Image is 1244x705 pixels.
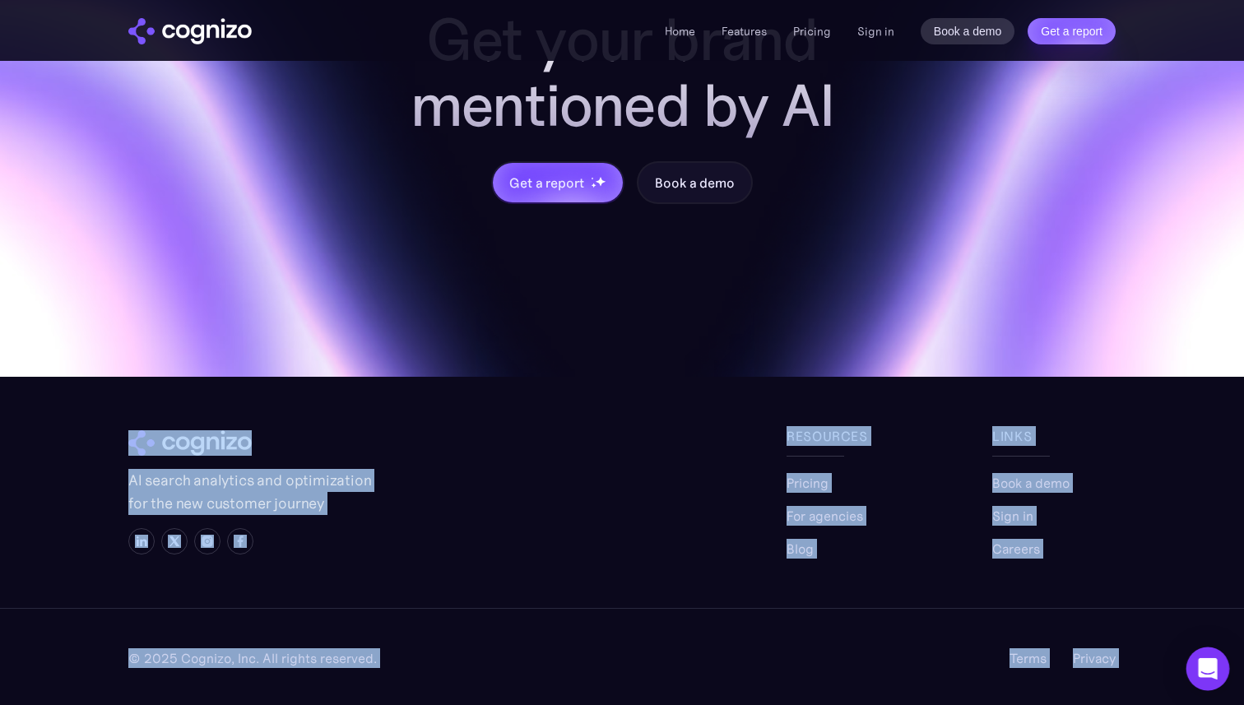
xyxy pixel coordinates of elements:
[168,535,181,548] img: X icon
[637,161,752,204] a: Book a demo
[128,469,375,515] p: AI search analytics and optimization for the new customer journey
[787,539,814,559] a: Blog
[128,430,252,457] img: cognizo logo
[1186,647,1230,691] div: Open Intercom Messenger
[128,18,252,44] a: home
[135,535,148,548] img: LinkedIn icon
[787,426,910,446] div: Resources
[1073,648,1116,668] a: Privacy
[787,473,829,493] a: Pricing
[595,176,606,187] img: star
[921,18,1015,44] a: Book a demo
[992,506,1033,526] a: Sign in
[591,177,593,179] img: star
[992,426,1116,446] div: links
[491,161,624,204] a: Get a reportstarstarstar
[655,173,734,192] div: Book a demo
[1010,648,1047,668] a: Terms
[128,18,252,44] img: cognizo logo
[665,24,695,39] a: Home
[509,173,583,192] div: Get a report
[722,24,767,39] a: Features
[992,539,1040,559] a: Careers
[128,648,377,668] div: © 2025 Cognizo, Inc. All rights reserved.
[787,506,863,526] a: For agencies
[591,183,596,188] img: star
[857,21,894,41] a: Sign in
[359,7,885,138] h2: Get your brand mentioned by AI
[992,473,1070,493] a: Book a demo
[793,24,831,39] a: Pricing
[1028,18,1116,44] a: Get a report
